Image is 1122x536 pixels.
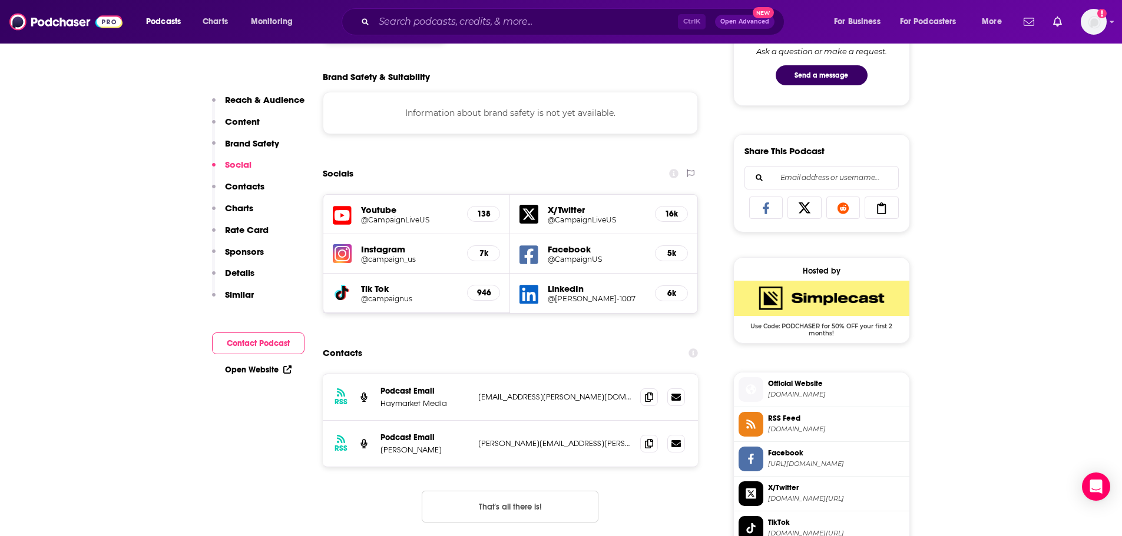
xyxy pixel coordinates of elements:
button: Similar [212,289,254,311]
h5: 946 [477,288,490,298]
span: New [753,7,774,18]
p: Brand Safety [225,138,279,149]
p: Details [225,267,254,278]
span: Monitoring [251,14,293,30]
div: Information about brand safety is not yet available. [323,92,699,134]
p: [PERSON_NAME] [380,445,469,455]
button: Contacts [212,181,264,202]
button: Charts [212,202,253,224]
a: Open Website [225,365,292,375]
span: https://www.facebook.com/CampaignUS [768,460,905,468]
button: Content [212,116,260,138]
svg: Add a profile image [1097,9,1107,18]
h5: 7k [477,248,490,258]
p: Content [225,116,260,127]
span: Official Website [768,378,905,389]
button: Contact Podcast [212,332,305,354]
span: Facebook [768,448,905,458]
button: Brand Safety [212,138,279,159]
h5: 5k [665,248,678,258]
a: Show notifications dropdown [1048,12,1067,32]
a: @[PERSON_NAME]-1007 [548,294,646,303]
button: open menu [974,12,1017,31]
span: More [982,14,1002,30]
h3: RSS [335,444,347,453]
p: Haymarket Media [380,398,469,408]
div: Search followers [744,166,899,189]
a: Show notifications dropdown [1019,12,1039,32]
span: Logged in as shannnon_white [1081,9,1107,35]
h2: Brand Safety & Suitability [323,71,430,82]
button: open menu [892,12,974,31]
h5: Instagram [361,244,458,255]
a: Share on X/Twitter [787,197,822,219]
span: Ctrl K [678,14,706,29]
a: Share on Reddit [826,197,860,219]
a: Charts [195,12,235,31]
h5: @campaign_us [361,255,458,264]
img: User Profile [1081,9,1107,35]
img: SimpleCast Deal: Use Code: PODCHASER for 50% OFF your first 2 months! [734,281,909,316]
span: RSS Feed [768,413,905,424]
button: open menu [826,12,895,31]
h5: Facebook [548,244,646,255]
h2: Contacts [323,342,362,364]
span: Open Advanced [720,19,769,25]
a: RSS Feed[DOMAIN_NAME] [739,412,905,437]
p: [EMAIL_ADDRESS][PERSON_NAME][DOMAIN_NAME] [478,392,631,402]
button: open menu [138,12,196,31]
div: Open Intercom Messenger [1082,472,1110,501]
div: Ask a question or make a request. [756,46,887,56]
a: SimpleCast Deal: Use Code: PODCHASER for 50% OFF your first 2 months! [734,281,909,336]
a: Facebook[URL][DOMAIN_NAME] [739,447,905,471]
button: Show profile menu [1081,9,1107,35]
input: Search podcasts, credits, & more... [374,12,678,31]
h2: Socials [323,162,353,185]
span: Charts [203,14,228,30]
h3: RSS [335,397,347,407]
span: TikTok [768,517,905,528]
span: X/Twitter [768,482,905,493]
h5: Youtube [361,204,458,215]
button: Open AdvancedNew [715,15,775,29]
p: Rate Card [225,224,269,235]
span: twitter.com/CampaignLiveUS [768,494,905,503]
span: For Business [834,14,881,30]
span: Podcasts [146,14,181,30]
button: Reach & Audience [212,94,305,116]
div: Hosted by [734,266,909,276]
a: Official Website[DOMAIN_NAME] [739,377,905,402]
button: Sponsors [212,246,264,268]
p: Similar [225,289,254,300]
img: Podchaser - Follow, Share and Rate Podcasts [9,11,123,33]
p: Sponsors [225,246,264,257]
h5: 6k [665,288,678,298]
button: Nothing here. [422,491,598,522]
a: @CampaignLiveUS [361,215,458,224]
h5: 16k [665,209,678,219]
button: Details [212,267,254,289]
h3: Share This Podcast [744,145,825,157]
h5: @campaignus [361,294,458,303]
button: Rate Card [212,224,269,246]
h5: Tik Tok [361,283,458,294]
p: Contacts [225,181,264,192]
a: X/Twitter[DOMAIN_NAME][URL] [739,481,905,506]
span: For Podcasters [900,14,956,30]
a: @CampaignLiveUS [548,215,646,224]
p: Social [225,159,251,170]
h5: X/Twitter [548,204,646,215]
a: Copy Link [865,197,899,219]
input: Email address or username... [754,167,889,189]
span: campaignlive.com [768,390,905,399]
p: Podcast Email [380,432,469,442]
button: open menu [243,12,308,31]
button: Social [212,159,251,181]
p: Charts [225,202,253,214]
p: Reach & Audience [225,94,305,105]
a: @CampaignUS [548,255,646,264]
